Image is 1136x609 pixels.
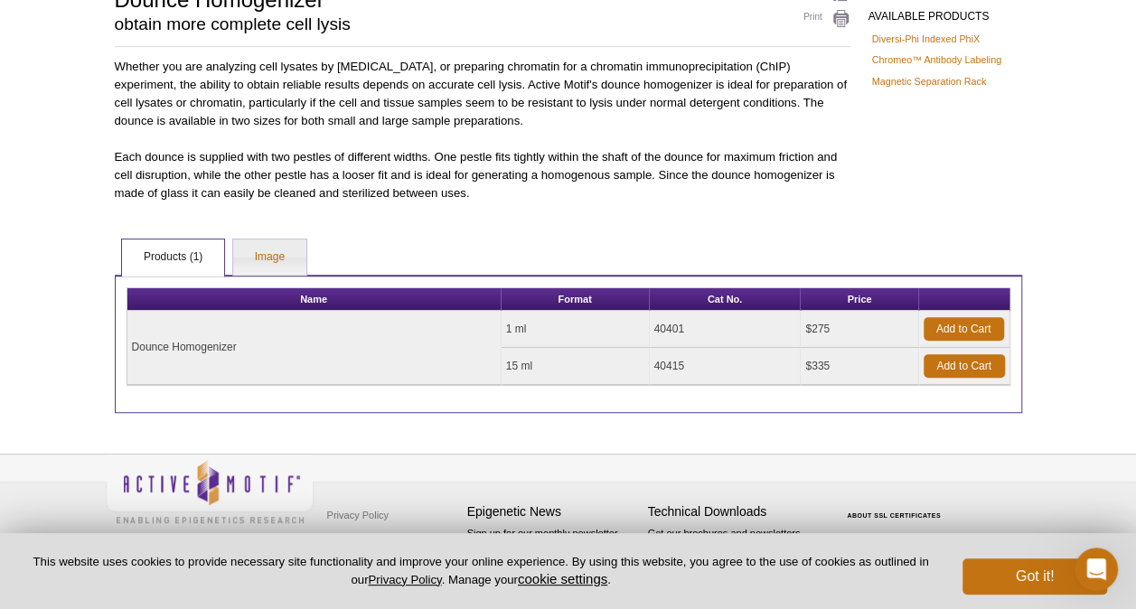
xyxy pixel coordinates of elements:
[323,501,393,529] a: Privacy Policy
[29,554,933,588] p: This website uses cookies to provide necessary site functionality and improve your online experie...
[847,512,941,519] a: ABOUT SSL CERTIFICATES
[115,16,765,33] h2: obtain more complete cell lysis
[1075,548,1118,591] iframe: Intercom live chat
[502,348,650,385] td: 15 ml
[872,73,987,89] a: Magnetic Separation Rack
[650,348,802,385] td: 40415
[502,288,650,311] th: Format
[233,239,306,276] a: Image
[106,454,314,528] img: Active Motif,
[127,311,502,385] td: Dounce Homogenizer
[650,288,802,311] th: Cat No.
[115,58,850,130] p: Whether you are analyzing cell lysates by [MEDICAL_DATA], or preparing chromatin for a chromatin ...
[783,9,850,29] a: Print
[467,504,639,520] h4: Epigenetic News
[829,486,964,526] table: Click to Verify - This site chose Symantec SSL for secure e-commerce and confidential communicati...
[518,571,607,586] button: cookie settings
[648,526,820,572] p: Get our brochures and newsletters, or request them by mail.
[323,529,418,556] a: Terms & Conditions
[115,148,850,202] p: Each dounce is supplied with two pestles of different widths. One pestle fits tightly within the ...
[648,504,820,520] h4: Technical Downloads
[962,558,1107,595] button: Got it!
[368,573,441,586] a: Privacy Policy
[924,317,1004,341] a: Add to Cart
[801,348,918,385] td: $335
[122,239,224,276] a: Products (1)
[924,354,1005,378] a: Add to Cart
[872,31,980,47] a: Diversi-Phi Indexed PhiX
[650,311,802,348] td: 40401
[801,288,918,311] th: Price
[872,52,1001,68] a: Chromeo™ Antibody Labeling
[127,288,502,311] th: Name
[502,311,650,348] td: 1 ml
[801,311,918,348] td: $275
[467,526,639,587] p: Sign up for our monthly newsletter highlighting recent publications in the field of epigenetics.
